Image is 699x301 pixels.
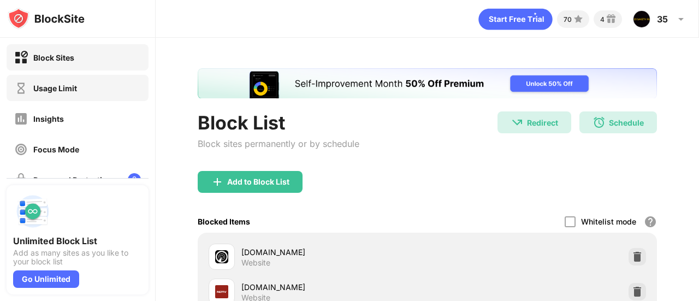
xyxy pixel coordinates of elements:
[13,249,142,266] div: Add as many sites as you like to your block list
[8,8,85,29] img: logo-blocksite.svg
[527,118,558,127] div: Redirect
[241,246,428,258] div: [DOMAIN_NAME]
[14,81,28,95] img: time-usage-off.svg
[657,14,668,25] div: 35
[14,173,28,187] img: password-protection-off.svg
[14,143,28,156] img: focus-off.svg
[14,51,28,64] img: block-on.svg
[633,10,650,28] img: ACg8ocLqwoeZh9Q-uQKZZnBRdzALF4uULkAIEziIoRyQG9BCKFMCXAPD=s96-c
[241,281,428,293] div: [DOMAIN_NAME]
[13,192,52,231] img: push-block-list.svg
[572,13,585,26] img: points-small.svg
[241,258,270,268] div: Website
[198,217,250,226] div: Blocked Items
[14,112,28,126] img: insights-off.svg
[198,68,657,98] iframe: Banner
[33,53,74,62] div: Block Sites
[605,13,618,26] img: reward-small.svg
[198,138,359,149] div: Block sites permanently or by schedule
[227,178,289,186] div: Add to Block List
[581,217,636,226] div: Whitelist mode
[478,8,553,30] div: animation
[33,145,79,154] div: Focus Mode
[564,15,572,23] div: 70
[33,175,112,185] div: Password Protection
[33,114,64,123] div: Insights
[198,111,359,134] div: Block List
[215,285,228,298] img: favicons
[128,173,141,186] img: lock-menu.svg
[609,118,644,127] div: Schedule
[33,84,77,93] div: Usage Limit
[13,235,142,246] div: Unlimited Block List
[215,250,228,263] img: favicons
[13,270,79,288] div: Go Unlimited
[600,15,605,23] div: 4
